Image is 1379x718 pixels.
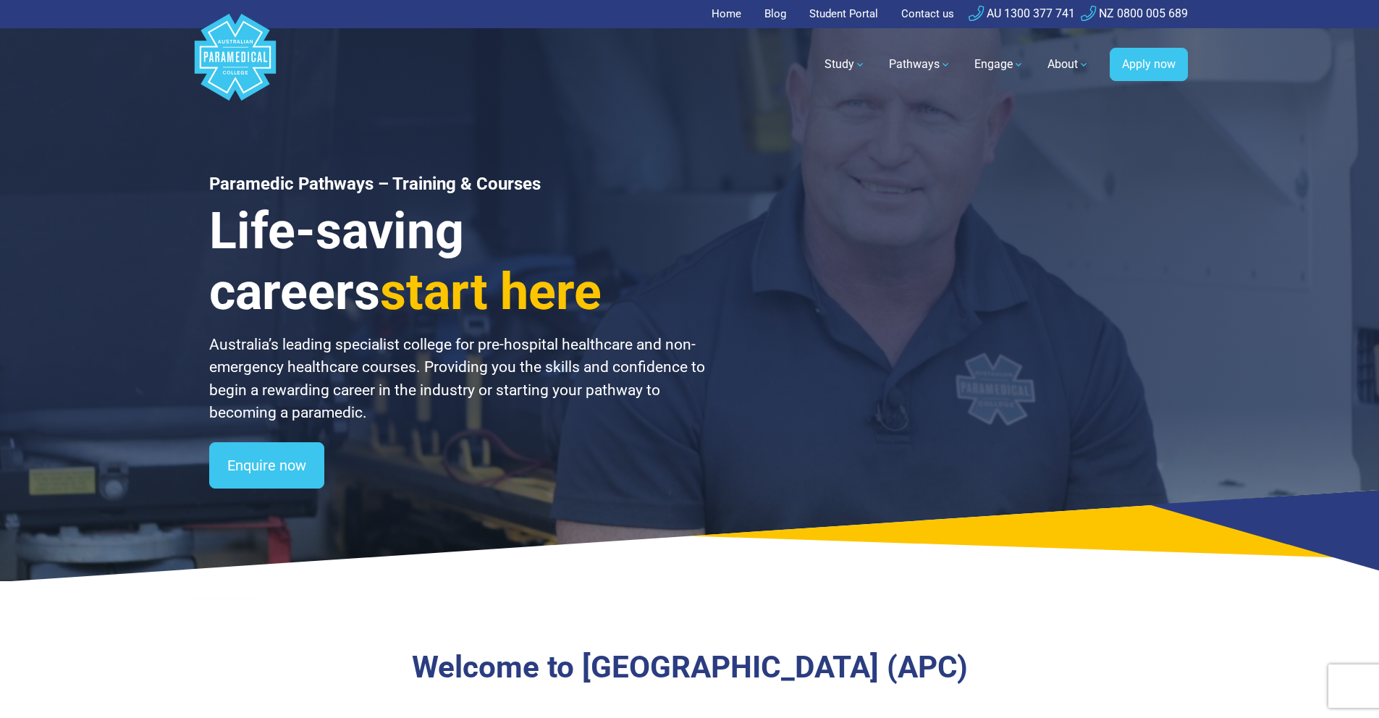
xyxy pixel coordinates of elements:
a: Study [816,44,874,85]
a: Enquire now [209,442,324,489]
a: Australian Paramedical College [192,28,279,101]
a: Apply now [1110,48,1188,81]
p: Australia’s leading specialist college for pre-hospital healthcare and non-emergency healthcare c... [209,334,707,425]
a: AU 1300 377 741 [969,7,1075,20]
a: About [1039,44,1098,85]
span: start here [380,262,602,321]
h1: Paramedic Pathways – Training & Courses [209,174,707,195]
a: Engage [966,44,1033,85]
h3: Welcome to [GEOGRAPHIC_DATA] (APC) [274,649,1105,686]
h3: Life-saving careers [209,200,707,322]
a: NZ 0800 005 689 [1081,7,1188,20]
a: Pathways [880,44,960,85]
